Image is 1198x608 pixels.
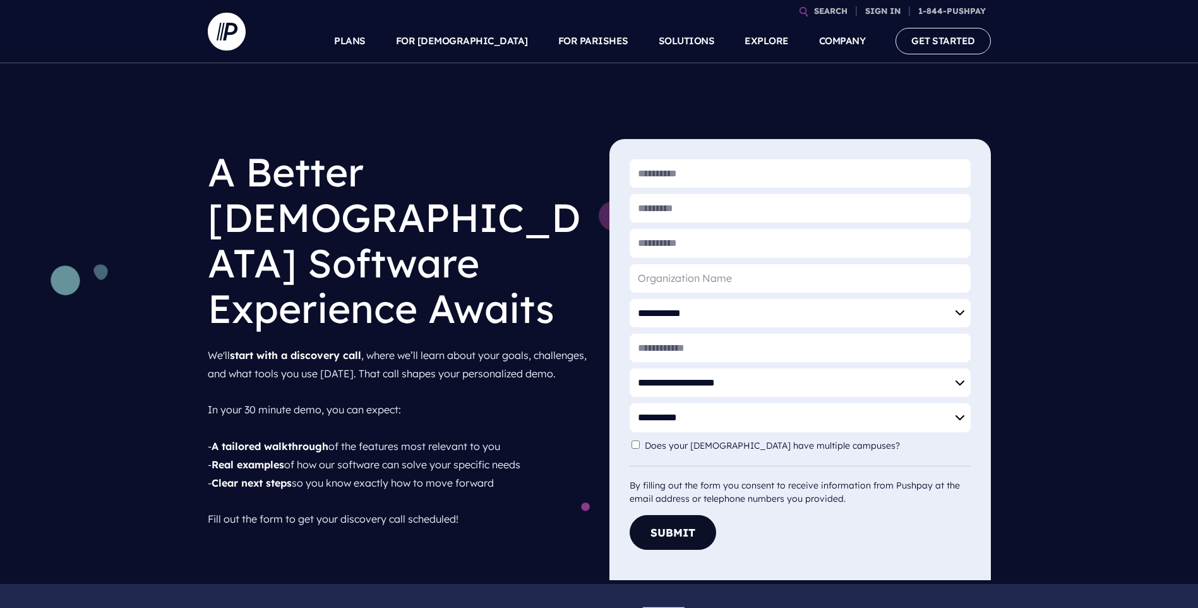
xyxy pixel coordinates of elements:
[212,458,284,471] strong: Real examples
[645,441,906,451] label: Does your [DEMOGRAPHIC_DATA] have multiple campuses?
[630,466,971,506] div: By filling out the form you consent to receive information from Pushpay at the email address or t...
[208,341,589,533] p: We'll , where we’ll learn about your goals, challenges, and what tools you use [DATE]. That call ...
[558,19,628,63] a: FOR PARISHES
[212,440,328,453] strong: A tailored walkthrough
[745,19,789,63] a: EXPLORE
[630,515,716,550] button: Submit
[396,19,528,63] a: FOR [DEMOGRAPHIC_DATA]
[208,139,589,341] h1: A Better [DEMOGRAPHIC_DATA] Software Experience Awaits
[896,28,991,54] a: GET STARTED
[230,349,361,362] strong: start with a discovery call
[819,19,866,63] a: COMPANY
[630,264,971,293] input: Organization Name
[334,19,366,63] a: PLANS
[659,19,715,63] a: SOLUTIONS
[212,477,292,489] strong: Clear next steps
